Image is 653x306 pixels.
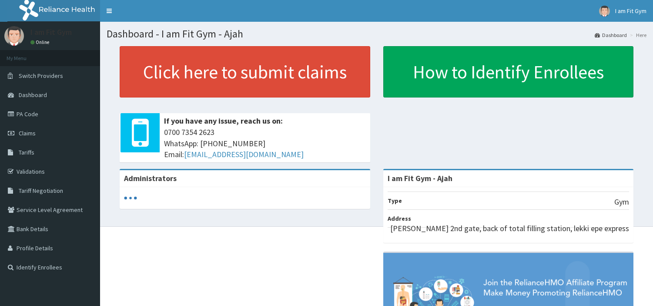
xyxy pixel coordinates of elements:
svg: audio-loading [124,192,137,205]
span: Claims [19,129,36,137]
img: User Image [599,6,610,17]
p: I am Fit Gym [30,28,72,36]
img: User Image [4,26,24,46]
span: Switch Providers [19,72,63,80]
h1: Dashboard - I am Fit Gym - Ajah [107,28,646,40]
span: Dashboard [19,91,47,99]
span: I am Fit Gym [615,7,646,15]
span: Tariff Negotiation [19,187,63,195]
b: Type [388,197,402,205]
li: Here [628,31,646,39]
p: [PERSON_NAME] 2nd gate, back of total filling station, lekki epe express [390,223,629,234]
a: How to Identify Enrollees [383,46,634,98]
b: Administrators [124,173,177,183]
p: Gym [614,196,629,208]
a: Click here to submit claims [120,46,370,98]
a: Online [30,39,51,45]
b: Address [388,215,411,222]
a: [EMAIL_ADDRESS][DOMAIN_NAME] [184,149,304,159]
strong: I am Fit Gym - Ajah [388,173,452,183]
span: Tariffs [19,148,34,156]
b: If you have any issue, reach us on: [164,116,283,126]
span: 0700 7354 2623 WhatsApp: [PHONE_NUMBER] Email: [164,127,366,160]
a: Dashboard [595,31,627,39]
